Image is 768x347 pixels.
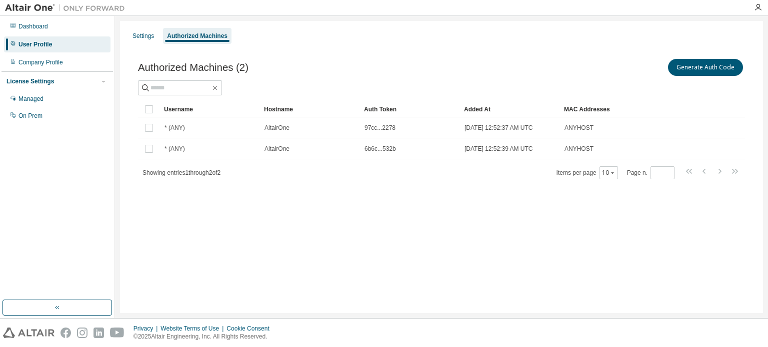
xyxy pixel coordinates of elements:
img: facebook.svg [60,328,71,338]
img: altair_logo.svg [3,328,54,338]
p: © 2025 Altair Engineering, Inc. All Rights Reserved. [133,333,275,341]
div: Managed [18,95,43,103]
div: Auth Token [364,101,456,117]
div: MAC Addresses [564,101,640,117]
span: AltairOne [264,124,289,132]
div: Dashboard [18,22,48,30]
button: 10 [602,169,615,177]
div: Added At [464,101,556,117]
img: Altair One [5,3,130,13]
img: youtube.svg [110,328,124,338]
span: 97cc...2278 [364,124,395,132]
div: User Profile [18,40,52,48]
span: [DATE] 12:52:37 AM UTC [464,124,533,132]
span: Items per page [556,166,618,179]
button: Generate Auth Code [668,59,743,76]
span: Page n. [627,166,674,179]
div: Company Profile [18,58,63,66]
div: License Settings [6,77,54,85]
span: AltairOne [264,145,289,153]
span: * (ANY) [164,145,185,153]
img: instagram.svg [77,328,87,338]
div: Settings [132,32,154,40]
div: On Prem [18,112,42,120]
div: Website Terms of Use [160,325,226,333]
span: 6b6c...532b [364,145,396,153]
div: Authorized Machines [167,32,227,40]
div: Username [164,101,256,117]
span: * (ANY) [164,124,185,132]
span: ANYHOST [564,145,593,153]
div: Cookie Consent [226,325,275,333]
span: Showing entries 1 through 2 of 2 [142,169,220,176]
span: Authorized Machines (2) [138,62,248,73]
span: ANYHOST [564,124,593,132]
span: [DATE] 12:52:39 AM UTC [464,145,533,153]
div: Hostname [264,101,356,117]
img: linkedin.svg [93,328,104,338]
div: Privacy [133,325,160,333]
